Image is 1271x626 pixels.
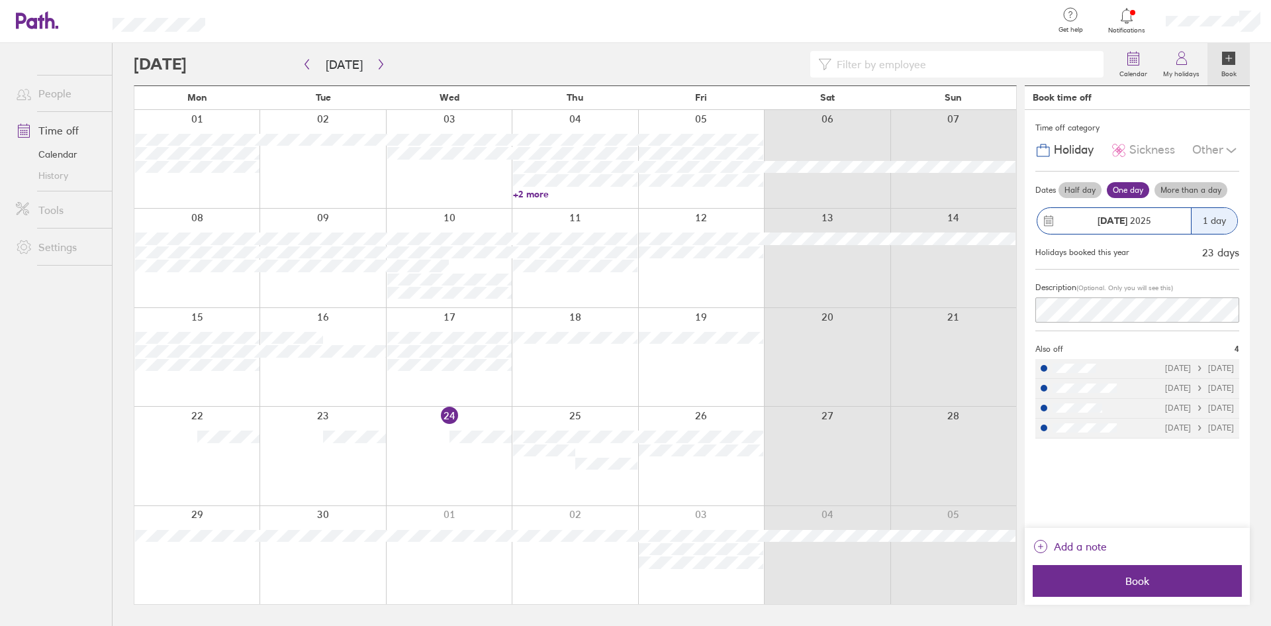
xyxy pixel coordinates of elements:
span: Holiday [1054,143,1094,157]
label: My holidays [1155,66,1207,78]
a: Book [1207,43,1250,85]
span: Sat [820,92,835,103]
input: Filter by employee [831,52,1096,77]
span: (Optional. Only you will see this) [1076,284,1173,292]
a: History [5,165,112,186]
div: 23 days [1202,246,1239,258]
span: Book [1042,575,1233,587]
label: Book [1213,66,1245,78]
a: People [5,80,112,107]
a: Time off [5,117,112,144]
div: [DATE] [DATE] [1165,403,1234,413]
div: Holidays booked this year [1035,248,1129,257]
label: One day [1107,182,1149,198]
div: [DATE] [DATE] [1165,364,1234,373]
span: Dates [1035,185,1056,195]
span: Sickness [1129,143,1175,157]
a: Notifications [1106,7,1149,34]
span: Sun [945,92,962,103]
strong: [DATE] [1098,215,1127,227]
span: Also off [1035,344,1063,354]
span: Notifications [1106,26,1149,34]
span: Fri [695,92,707,103]
div: Book time off [1033,92,1092,103]
span: Wed [440,92,459,103]
div: Other [1192,138,1239,163]
div: [DATE] [DATE] [1165,384,1234,393]
a: My holidays [1155,43,1207,85]
span: Get help [1049,26,1092,34]
span: Description [1035,282,1076,292]
label: Calendar [1111,66,1155,78]
a: +2 more [513,188,637,200]
div: Time off category [1035,118,1239,138]
button: Add a note [1033,536,1107,557]
div: 1 day [1191,208,1237,234]
span: Mon [187,92,207,103]
label: More than a day [1154,182,1227,198]
span: Add a note [1054,536,1107,557]
span: 4 [1235,344,1239,354]
span: 2025 [1098,215,1151,226]
label: Half day [1059,182,1102,198]
a: Settings [5,234,112,260]
div: [DATE] [DATE] [1165,423,1234,433]
a: Calendar [1111,43,1155,85]
span: Tue [316,92,331,103]
a: Tools [5,197,112,223]
button: [DATE] [315,54,373,76]
button: Book [1033,565,1242,597]
button: [DATE] 20251 day [1035,201,1239,241]
span: Thu [567,92,583,103]
a: Calendar [5,144,112,165]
